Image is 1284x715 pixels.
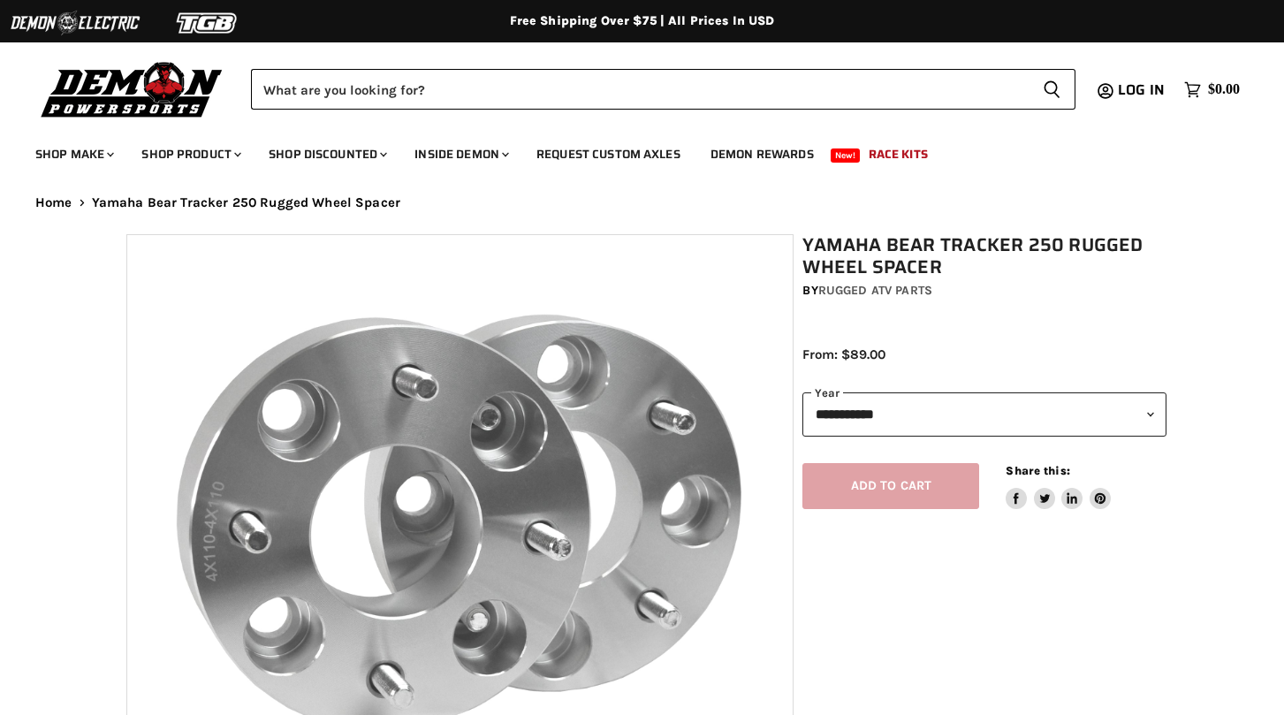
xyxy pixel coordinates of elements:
a: Shop Discounted [255,136,398,172]
span: Log in [1118,79,1165,101]
a: $0.00 [1175,77,1249,103]
input: Search [251,69,1029,110]
img: Demon Powersports [35,57,229,120]
a: Request Custom Axles [523,136,694,172]
select: year [802,392,1166,436]
span: New! [831,148,861,163]
h1: Yamaha Bear Tracker 250 Rugged Wheel Spacer [802,234,1166,278]
span: Share this: [1006,464,1069,477]
span: $0.00 [1208,81,1240,98]
img: TGB Logo 2 [141,6,274,40]
form: Product [251,69,1075,110]
a: Log in [1110,82,1175,98]
div: by [802,281,1166,300]
span: From: $89.00 [802,346,885,362]
a: Race Kits [855,136,941,172]
a: Inside Demon [401,136,520,172]
a: Rugged ATV Parts [818,283,932,298]
aside: Share this: [1006,463,1111,510]
img: Demon Electric Logo 2 [9,6,141,40]
button: Search [1029,69,1075,110]
a: Demon Rewards [697,136,827,172]
ul: Main menu [22,129,1235,172]
a: Home [35,195,72,210]
span: Yamaha Bear Tracker 250 Rugged Wheel Spacer [92,195,400,210]
a: Shop Make [22,136,125,172]
a: Shop Product [128,136,252,172]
